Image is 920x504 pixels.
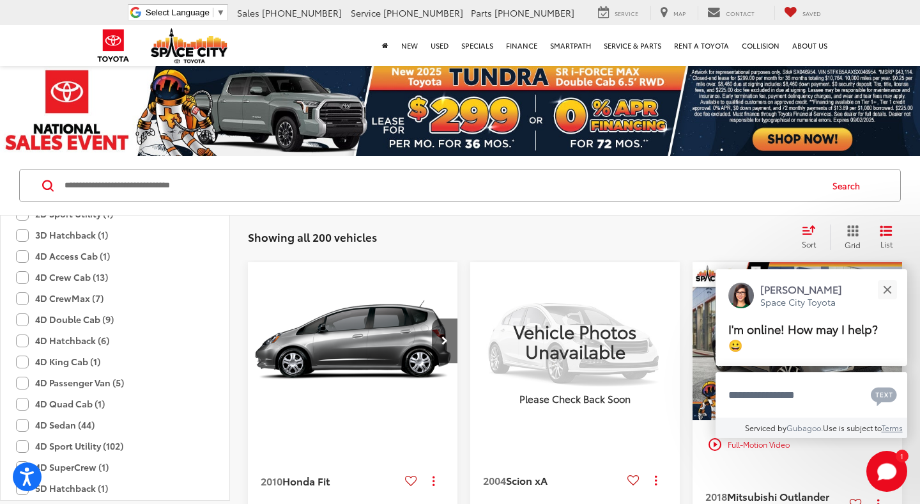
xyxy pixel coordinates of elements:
a: Home [376,25,395,66]
p: Space City Toyota [760,296,842,308]
button: Actions [645,469,667,492]
button: Chat with SMS [867,381,901,409]
span: Service [351,6,381,19]
button: Select sort value [795,224,830,250]
span: 1 [900,453,903,459]
img: Toyota [89,25,137,67]
a: Select Language​ [146,8,225,17]
span: I'm online! How may I help? 😀 [728,320,878,353]
span: [PHONE_NUMBER] [494,6,574,19]
a: Specials [455,25,500,66]
span: Showing all 200 vehicles [248,229,377,244]
label: 3D Hatchback (1) [16,224,108,246]
a: About Us [786,25,834,66]
label: 4D Access Cab (1) [16,246,110,267]
img: 2010 Honda Fit Base FWD [247,262,459,421]
span: 2004 [483,473,506,487]
button: Actions [422,469,445,492]
img: 2018 Mitsubishi Outlander Sport 2.0 ES 4x2 [692,262,903,421]
label: 4D Double Cab (9) [16,309,114,330]
span: ▼ [217,8,225,17]
span: Parts [471,6,492,19]
a: Gubagoo. [786,422,823,433]
label: 4D King Cab (1) [16,351,100,372]
span: Sort [802,239,816,249]
label: 4D Passenger Van (5) [16,372,124,393]
span: Grid [845,239,861,250]
label: 4D Sedan (44) [16,414,95,436]
a: Terms [882,422,903,433]
span: [PHONE_NUMBER] [262,6,342,19]
button: List View [870,224,902,250]
div: 2018 Mitsubishi Outlander Sport 2.0 ES 0 [692,262,903,420]
button: Toggle Chat Window [866,451,907,492]
label: 5D Hatchback (1) [16,478,108,499]
div: Close[PERSON_NAME]Space City ToyotaI'm online! How may I help? 😀Type your messageChat with SMSSen... [716,269,907,438]
a: Finance [500,25,544,66]
div: 2010 Honda Fit Base 0 [247,262,459,420]
label: 4D Crew Cab (13) [16,267,108,288]
button: Next image [432,319,457,363]
button: Close [873,276,901,303]
label: 4D Sport Utility (102) [16,436,123,457]
a: 2018 Mitsubishi Outlander Sport 2.0 ES 4x22018 Mitsubishi Outlander Sport 2.0 ES 4x22018 Mitsubis... [692,262,903,420]
a: Map [650,6,695,20]
span: Saved [802,9,821,17]
label: 4D CrewMax (7) [16,288,103,309]
a: New [395,25,424,66]
span: Service [615,9,638,17]
a: VIEW_DETAILS [470,262,680,420]
a: Service [588,6,648,20]
a: Used [424,25,455,66]
a: Service & Parts [597,25,668,66]
span: 2010 [261,473,282,488]
a: Contact [698,6,764,20]
button: Search [820,169,878,201]
img: Vehicle Photos Unavailable Please Check Back Soon [470,262,680,420]
label: 4D SuperCrew (1) [16,457,109,478]
span: Serviced by [745,422,786,433]
svg: Start Chat [866,451,907,492]
a: 2010 Honda Fit Base FWD2010 Honda Fit Base FWD2010 Honda Fit Base FWD2010 Honda Fit Base FWD [247,262,459,420]
label: 4D Hatchback (6) [16,330,109,351]
button: Grid View [830,224,870,250]
input: Search by Make, Model, or Keyword [63,170,820,201]
span: Use is subject to [823,422,882,433]
a: My Saved Vehicles [774,6,831,20]
label: 4D Quad Cab (1) [16,393,105,414]
p: [PERSON_NAME] [760,282,842,296]
textarea: Type your message [716,372,907,418]
span: Honda Fit [282,473,330,488]
a: 2004Scion xA [483,473,622,487]
span: dropdown dots [655,475,657,485]
span: Contact [726,9,755,17]
a: Collision [735,25,786,66]
svg: Text [871,386,897,406]
a: Rent a Toyota [668,25,735,66]
img: Space City Toyota [151,28,227,63]
span: Select Language [146,8,210,17]
span: Map [673,9,686,17]
span: Scion xA [506,473,548,487]
a: SmartPath [544,25,597,66]
span: Sales [237,6,259,19]
span: dropdown dots [433,476,434,486]
span: 2018 [705,489,727,503]
a: 2010Honda Fit [261,474,400,488]
span: List [880,239,893,249]
span: [PHONE_NUMBER] [383,6,463,19]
